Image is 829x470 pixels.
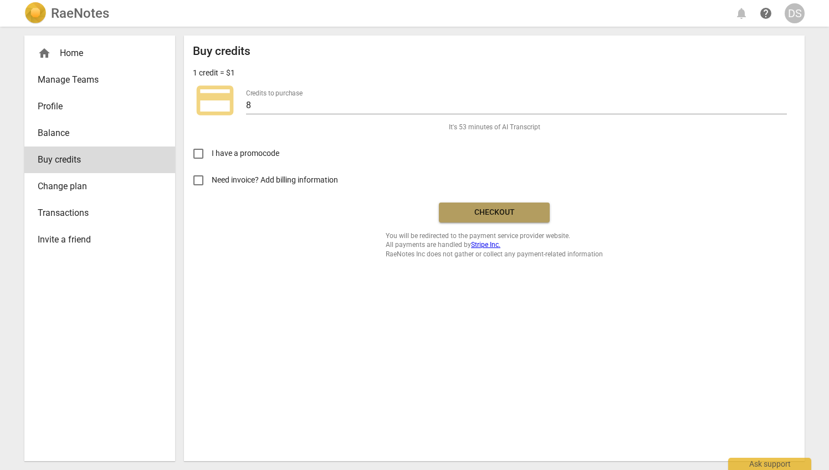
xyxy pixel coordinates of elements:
[38,73,153,87] span: Manage Teams
[24,146,175,173] a: Buy credits
[448,207,541,218] span: Checkout
[38,233,153,246] span: Invite a friend
[386,231,603,259] span: You will be redirected to the payment service provider website. All payments are handled by RaeNo...
[756,3,776,23] a: Help
[449,123,540,132] span: It's 53 minutes of AI Transcript
[24,120,175,146] a: Balance
[759,7,772,20] span: help
[193,44,250,58] h2: Buy credits
[785,3,805,23] button: DS
[212,148,279,159] span: I have a promocode
[38,47,153,60] div: Home
[24,2,47,24] img: Logo
[439,203,550,223] button: Checkout
[471,241,500,249] a: Stripe Inc.
[38,180,153,193] span: Change plan
[24,93,175,120] a: Profile
[728,458,811,470] div: Ask support
[38,206,153,220] span: Transactions
[24,40,175,67] div: Home
[38,47,51,60] span: home
[24,226,175,253] a: Invite a friend
[51,6,109,21] h2: RaeNotes
[246,90,303,97] label: Credits to purchase
[193,67,235,79] p: 1 credit = $1
[24,2,109,24] a: LogoRaeNotes
[24,67,175,93] a: Manage Teams
[38,100,153,113] span: Profile
[38,153,153,166] span: Buy credits
[193,78,237,123] span: credit_card
[24,173,175,200] a: Change plan
[24,200,175,226] a: Transactions
[38,127,153,140] span: Balance
[212,174,340,186] span: Need invoice? Add billing information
